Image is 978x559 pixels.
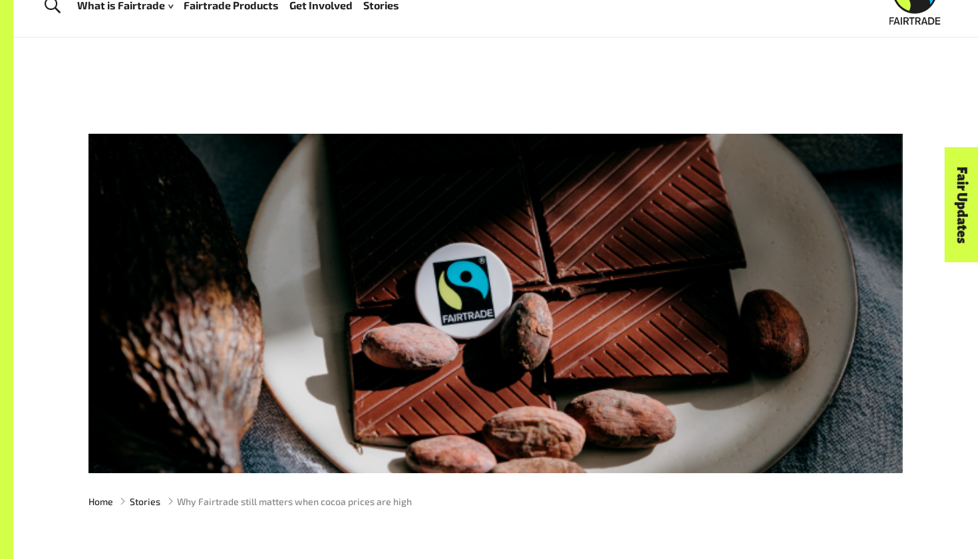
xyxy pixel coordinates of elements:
a: Stories [130,494,160,508]
a: Home [88,494,113,508]
span: Why Fairtrade still matters when cocoa prices are high [177,494,412,508]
